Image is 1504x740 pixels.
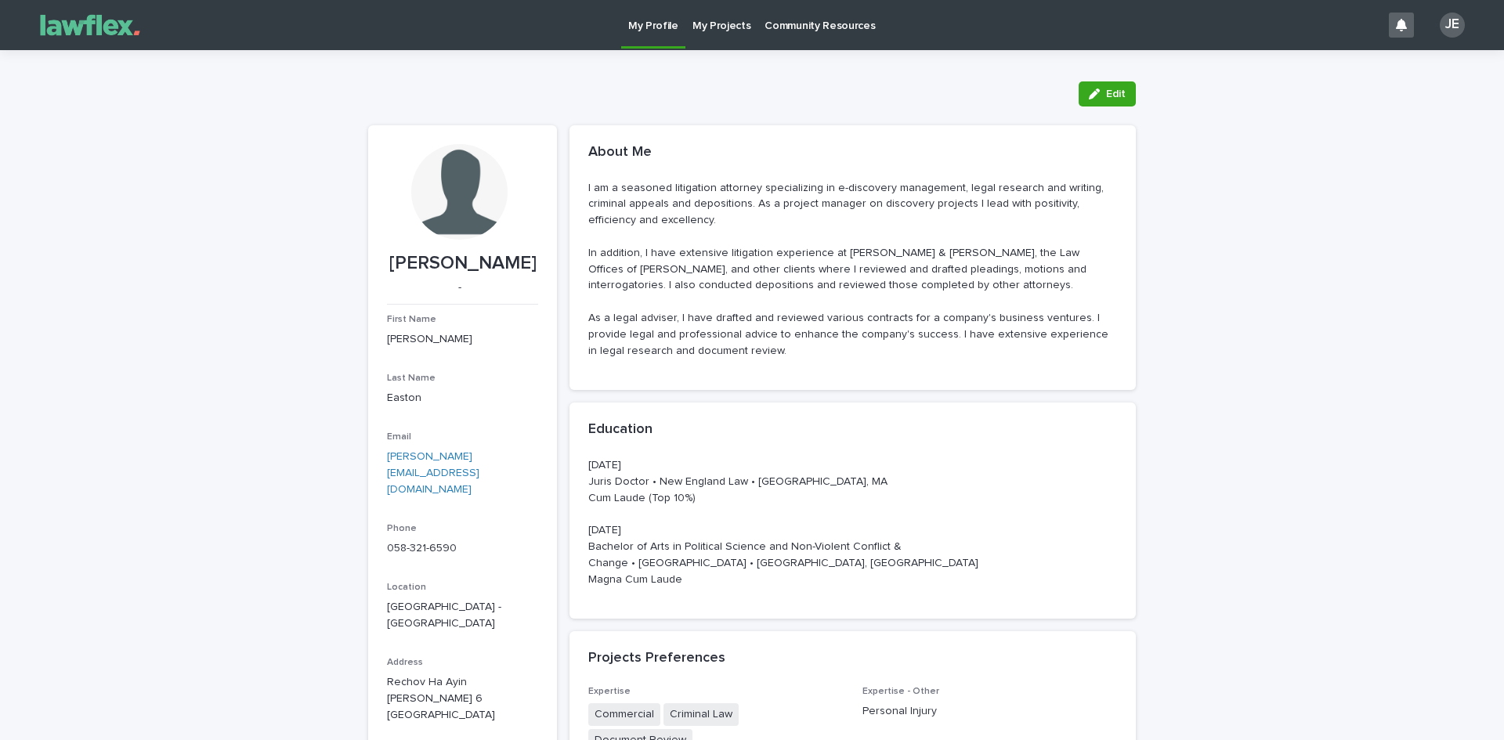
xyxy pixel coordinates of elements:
span: Location [387,583,426,592]
span: Address [387,658,423,667]
span: Commercial [588,703,660,726]
div: JE [1440,13,1465,38]
p: [PERSON_NAME] [387,252,538,275]
p: [PERSON_NAME] [387,331,538,348]
p: Personal Injury [862,703,1118,720]
p: I am a seasoned litigation attorney specializing in e-discovery management, legal research and wr... [588,180,1117,359]
p: 058-321-6590 [387,540,538,557]
a: [PERSON_NAME][EMAIL_ADDRESS][DOMAIN_NAME] [387,451,479,495]
p: - [387,281,532,294]
span: Email [387,432,411,442]
p: Rechov Ha Ayin [PERSON_NAME] 6 [GEOGRAPHIC_DATA] [387,674,538,723]
span: Expertise - Other [862,687,939,696]
span: Edit [1106,88,1126,99]
span: Phone [387,524,417,533]
p: Easton [387,390,538,406]
h2: Education [588,421,653,439]
h2: About Me [588,144,652,161]
img: Gnvw4qrBSHOAfo8VMhG6 [31,9,149,41]
span: First Name [387,315,436,324]
p: [GEOGRAPHIC_DATA] - [GEOGRAPHIC_DATA] [387,599,538,632]
span: Criminal Law [663,703,739,726]
h2: Projects Preferences [588,650,725,667]
span: Last Name [387,374,436,383]
button: Edit [1079,81,1136,106]
p: [DATE] Juris Doctor • New England Law • [GEOGRAPHIC_DATA], MA Cum Laude (Top 10%) [DATE] Bachelor... [588,457,1117,587]
span: Expertise [588,687,631,696]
